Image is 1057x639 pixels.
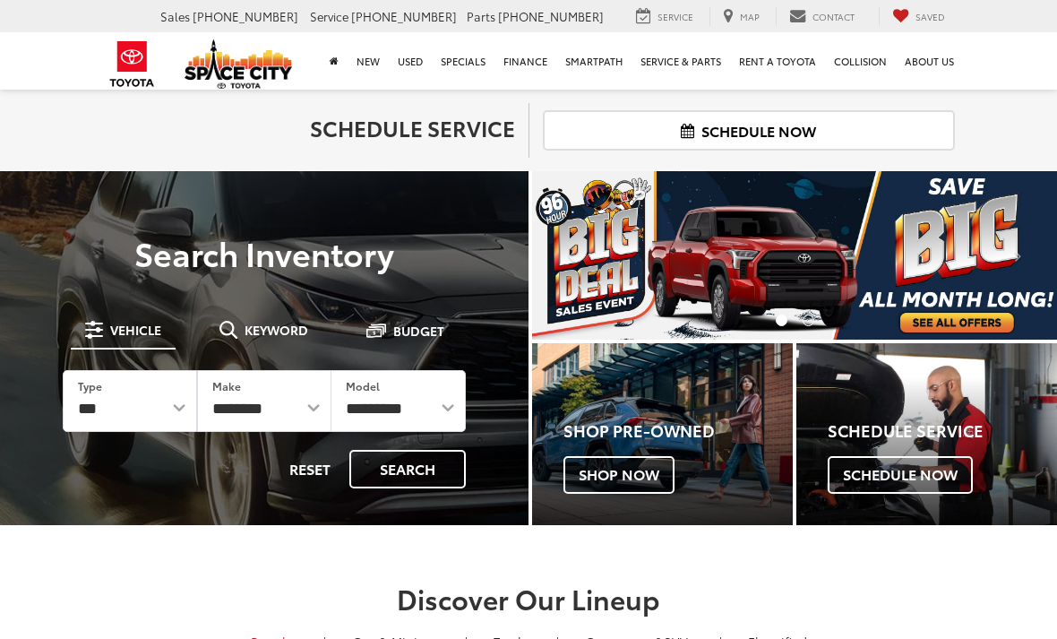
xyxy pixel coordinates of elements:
[828,456,973,494] span: Schedule Now
[274,450,346,488] button: Reset
[828,422,1057,440] h4: Schedule Service
[896,32,963,90] a: About Us
[740,10,760,23] span: Map
[532,207,611,303] button: Click to view previous picture.
[543,110,955,151] a: Schedule Now
[657,10,693,23] span: Service
[102,116,515,139] h2: Schedule Service
[78,378,102,393] label: Type
[498,8,604,24] span: [PHONE_NUMBER]
[532,171,1057,339] section: Carousel section with vehicle pictures - may contain disclaimers.
[346,378,380,393] label: Model
[730,32,825,90] a: Rent a Toyota
[709,7,773,26] a: Map
[532,343,793,526] a: Shop Pre-Owned Shop Now
[193,8,298,24] span: [PHONE_NUMBER]
[563,422,793,440] h4: Shop Pre-Owned
[310,8,348,24] span: Service
[825,32,896,90] a: Collision
[38,235,491,271] h3: Search Inventory
[432,32,494,90] a: Specials
[467,8,495,24] span: Parts
[532,171,1057,339] div: carousel slide number 1 of 2
[812,10,855,23] span: Contact
[556,32,632,90] a: SmartPath
[494,32,556,90] a: Finance
[349,450,466,488] button: Search
[110,324,161,336] span: Vehicle
[563,456,675,494] span: Shop Now
[351,8,457,24] span: [PHONE_NUMBER]
[185,39,292,89] img: Space City Toyota
[632,32,730,90] a: Service & Parts
[803,315,814,326] li: Go to slide number 2.
[393,324,444,337] span: Budget
[321,32,348,90] a: Home
[532,171,1057,339] img: Big Deal Sales Event
[879,7,958,26] a: My Saved Vehicles
[348,32,389,90] a: New
[776,7,868,26] a: Contact
[623,7,707,26] a: Service
[160,8,190,24] span: Sales
[532,343,793,526] div: Toyota
[389,32,432,90] a: Used
[107,583,950,613] h2: Discover Our Lineup
[245,324,308,336] span: Keyword
[776,315,787,326] li: Go to slide number 1.
[796,343,1057,526] a: Schedule Service Schedule Now
[99,35,166,93] img: Toyota
[212,378,241,393] label: Make
[796,343,1057,526] div: Toyota
[915,10,945,23] span: Saved
[978,207,1057,303] button: Click to view next picture.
